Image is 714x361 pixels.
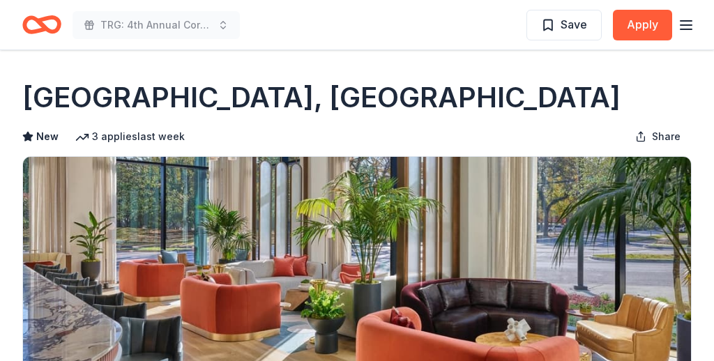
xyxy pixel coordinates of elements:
button: Apply [613,10,672,40]
div: 3 applies last week [75,128,185,145]
a: Home [22,8,61,41]
span: Share [652,128,681,145]
h1: [GEOGRAPHIC_DATA], [GEOGRAPHIC_DATA] [22,78,621,117]
button: Share [624,123,692,151]
span: TRG: 4th Annual Cornhole Tournament Benefiting Local Veterans & First Responders [100,17,212,33]
span: New [36,128,59,145]
button: Save [526,10,602,40]
button: TRG: 4th Annual Cornhole Tournament Benefiting Local Veterans & First Responders [73,11,240,39]
span: Save [561,15,587,33]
